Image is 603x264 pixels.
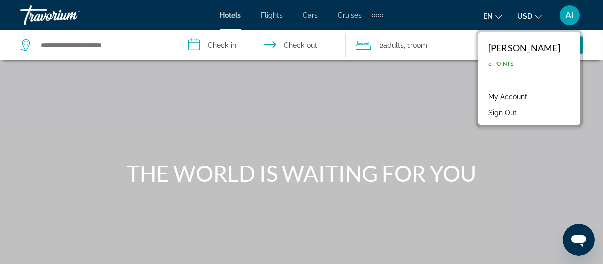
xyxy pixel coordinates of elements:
iframe: Button to launch messaging window, conversation in progress [563,224,595,256]
button: Extra navigation items [372,7,383,23]
a: Hotels [220,11,241,19]
span: USD [517,12,532,20]
span: AI [566,10,574,20]
a: Cruises [338,11,362,19]
a: Flights [261,11,283,19]
span: , 1 [404,38,427,52]
span: Room [410,41,427,49]
a: Travorium [20,2,120,28]
span: 2 [380,38,404,52]
a: My Account [483,90,532,103]
a: Cars [303,11,318,19]
button: Sign Out [483,106,522,119]
span: 0 Points [488,61,514,67]
button: Travelers: 2 adults, 0 children [346,30,504,60]
button: Select check in and out date [178,30,346,60]
span: Adults [383,41,404,49]
span: en [483,12,493,20]
button: User Menu [557,5,583,26]
input: Search hotel destination [40,38,163,53]
div: [PERSON_NAME] [488,42,560,53]
h1: THE WORLD IS WAITING FOR YOU [114,160,489,186]
button: Change currency [517,9,542,23]
button: Change language [483,9,502,23]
